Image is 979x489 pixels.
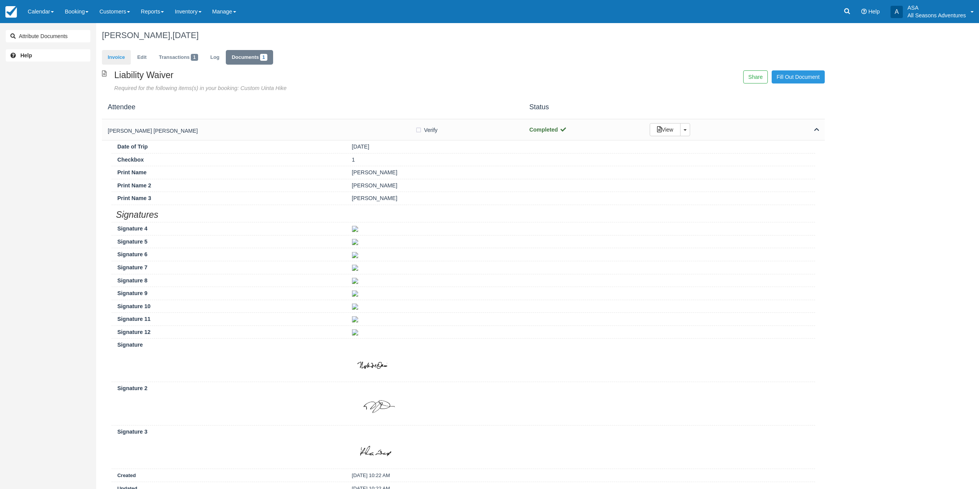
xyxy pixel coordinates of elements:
[260,54,267,61] span: 1
[352,329,358,335] img: 217327.png
[529,127,567,133] strong: Completed
[112,289,346,297] div: Signature 9
[102,50,131,65] a: Invoice
[117,472,136,478] small: Created
[114,70,569,80] h2: Liability Waiver
[346,182,815,190] div: [PERSON_NAME]
[743,70,767,83] button: Share
[112,225,346,233] div: Signature 4
[346,156,815,164] div: 1
[205,50,225,65] a: Log
[352,252,358,258] img: 217321.png
[352,341,400,379] img: 217316.png
[20,52,32,58] b: Help
[352,316,358,322] img: 217326.png
[352,239,358,245] img: 217320.png
[352,428,400,466] img: 217318.png
[352,265,358,271] img: 217322.png
[112,238,346,246] div: Signature 5
[191,54,198,61] span: 1
[6,49,90,62] a: Help
[112,156,346,164] div: Checkbox
[226,50,273,65] a: Documents1
[112,182,346,190] div: Print Name 2
[352,290,358,297] img: 217324.png
[112,207,815,220] h2: Signatures
[352,472,390,478] small: [DATE] 10:22 AM
[112,328,346,336] div: Signature 12
[108,128,415,134] h5: [PERSON_NAME] [PERSON_NAME]
[346,194,815,202] div: [PERSON_NAME]
[772,70,825,83] a: Fill Out Document
[112,194,346,202] div: Print Name 3
[907,12,966,19] p: All Seasons Adventures
[153,50,204,65] a: Transactions1
[112,250,346,259] div: Signature 6
[352,304,358,310] img: 217325.png
[132,50,152,65] a: Edit
[112,428,346,436] div: Signature 3
[868,8,880,15] span: Help
[102,31,825,40] h1: [PERSON_NAME],
[352,226,358,232] img: 217319.png
[424,126,437,134] span: Verify
[346,169,815,177] div: [PERSON_NAME]
[861,9,867,14] i: Help
[5,6,17,18] img: checkfront-main-nav-mini-logo.png
[112,315,346,323] div: Signature 11
[352,384,400,423] img: 217317.png
[112,302,346,310] div: Signature 10
[650,123,680,136] a: View
[172,30,198,40] span: [DATE]
[6,30,90,42] button: Attribute Documents
[112,169,346,177] div: Print Name
[112,384,346,392] div: Signature 2
[114,84,569,92] div: Required for the following items(s) in your booking: Custom Uinta Hike
[346,143,815,151] div: [DATE]
[352,278,358,284] img: 217323.png
[112,341,346,349] div: Signature
[891,6,903,18] div: A
[524,103,644,111] h4: Status
[112,143,346,151] div: Date of Trip
[112,264,346,272] div: Signature 7
[112,277,346,285] div: Signature 8
[102,103,524,111] h4: Attendee
[907,4,966,12] p: ASA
